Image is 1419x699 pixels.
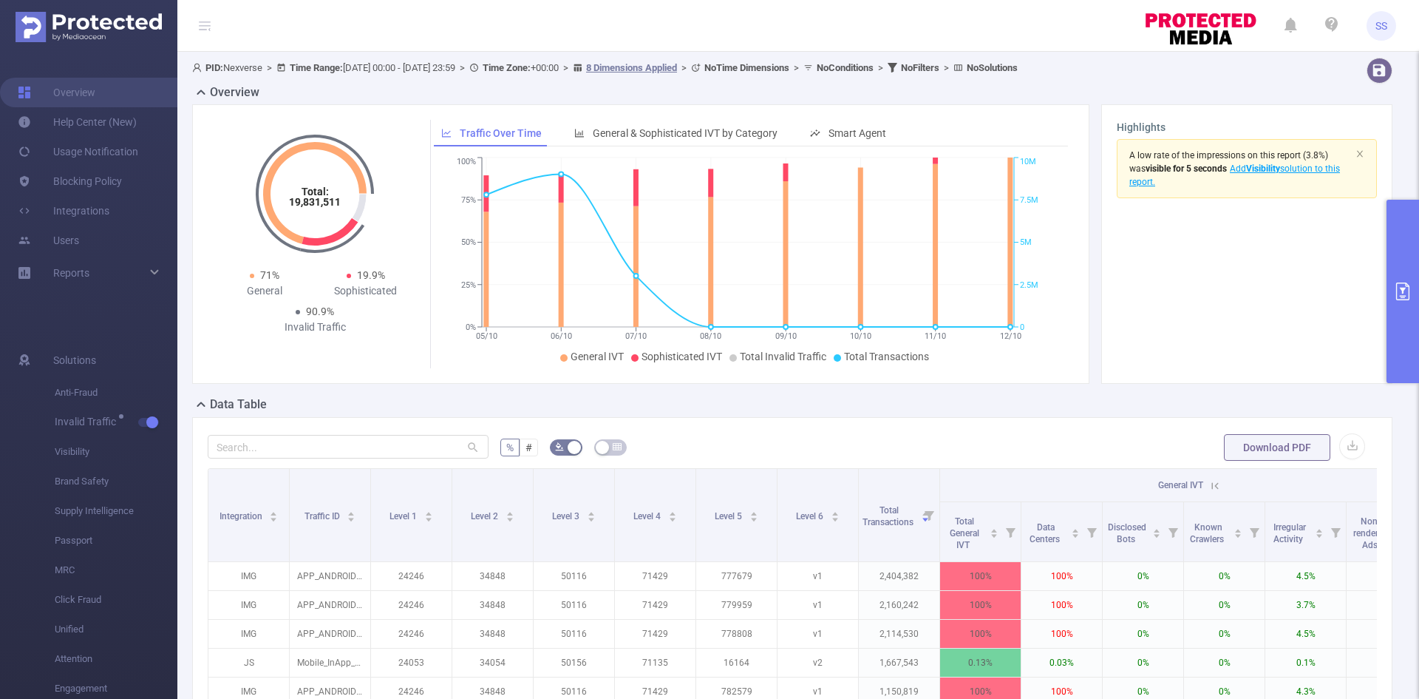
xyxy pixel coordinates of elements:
[555,442,564,451] i: icon: bg-colors
[859,562,939,590] p: 2,404,382
[749,510,758,519] div: Sort
[940,591,1021,619] p: 100%
[55,526,177,556] span: Passport
[457,158,476,167] tspan: 100%
[53,345,96,375] span: Solutions
[55,378,177,408] span: Anti-Fraud
[1273,522,1306,544] span: Irregular Activity
[1000,331,1021,341] tspan: 12/10
[1030,522,1062,544] span: Data Centers
[16,12,162,42] img: Protected Media
[1224,434,1330,461] button: Download PDF
[1353,516,1388,550] span: Non-rendered Ads
[371,649,452,677] p: 24053
[460,127,542,139] span: Traffic Over Time
[831,510,840,519] div: Sort
[1072,527,1080,531] i: icon: caret-up
[740,351,826,362] span: Total Invalid Traffic
[192,62,1018,73] span: Nexverse [DATE] 00:00 - [DATE] 23:59 +00:00
[1103,649,1183,677] p: 0%
[18,78,95,107] a: Overview
[1081,502,1102,561] i: Filter menu
[270,510,278,514] i: icon: caret-up
[1129,150,1301,161] span: A low rate of the impressions on this report
[749,516,758,520] i: icon: caret-down
[55,437,177,467] span: Visibility
[210,84,259,101] h2: Overview
[290,620,370,648] p: APP_ANDROID_VIDEO
[715,511,744,521] span: Level 5
[696,591,777,619] p: 779959
[466,323,476,332] tspan: 0%
[208,435,489,459] input: Search...
[668,516,676,520] i: icon: caret-down
[1234,527,1242,531] i: icon: caret-up
[471,511,500,521] span: Level 2
[1265,649,1346,677] p: 0.1%
[290,562,370,590] p: APP_ANDROID_VIDEO
[315,283,416,299] div: Sophisticated
[506,442,514,453] span: %
[289,196,341,208] tspan: 19,831,511
[551,331,572,341] tspan: 06/10
[571,351,624,362] span: General IVT
[939,62,953,73] span: >
[371,620,452,648] p: 24246
[574,128,585,138] i: icon: bar-chart
[424,516,432,520] i: icon: caret-down
[1163,502,1183,561] i: Filter menu
[615,562,695,590] p: 71429
[696,649,777,677] p: 16164
[1103,591,1183,619] p: 0%
[1020,195,1038,205] tspan: 7.5M
[940,620,1021,648] p: 100%
[831,516,839,520] i: icon: caret-down
[1316,527,1324,531] i: icon: caret-up
[55,585,177,615] span: Click Fraud
[777,649,858,677] p: v2
[357,269,385,281] span: 19.9%
[1000,502,1021,561] i: Filter menu
[593,127,777,139] span: General & Sophisticated IVT by Category
[777,562,858,590] p: v1
[990,527,998,536] div: Sort
[950,516,979,550] span: Total General IVT
[874,62,888,73] span: >
[587,510,596,519] div: Sort
[633,511,663,521] span: Level 4
[424,510,432,514] i: icon: caret-up
[1190,522,1226,544] span: Known Crawlers
[859,649,939,677] p: 1,667,543
[817,62,874,73] b: No Conditions
[1265,620,1346,648] p: 4.5%
[559,62,573,73] span: >
[1153,527,1161,531] i: icon: caret-up
[1355,146,1364,162] button: icon: close
[940,649,1021,677] p: 0.13%
[796,511,826,521] span: Level 6
[53,258,89,288] a: Reports
[55,496,177,526] span: Supply Intelligence
[1233,527,1242,536] div: Sort
[615,620,695,648] p: 71429
[828,127,886,139] span: Smart Agent
[55,556,177,585] span: MRC
[1108,522,1146,544] span: Disclosed Bots
[290,649,370,677] p: Mobile_InApp_Display
[862,505,916,527] span: Total Transactions
[347,510,355,514] i: icon: caret-up
[1355,149,1364,158] i: icon: close
[55,467,177,496] span: Brand Safety
[587,516,595,520] i: icon: caret-down
[642,351,722,362] span: Sophisticated IVT
[18,196,109,226] a: Integrations
[1184,649,1265,677] p: 0%
[1129,150,1340,187] span: (3.8%)
[696,620,777,648] p: 778808
[1020,280,1038,290] tspan: 2.5M
[1021,620,1102,648] p: 100%
[208,562,289,590] p: IMG
[1020,323,1024,332] tspan: 0
[424,510,433,519] div: Sort
[452,591,533,619] p: 34848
